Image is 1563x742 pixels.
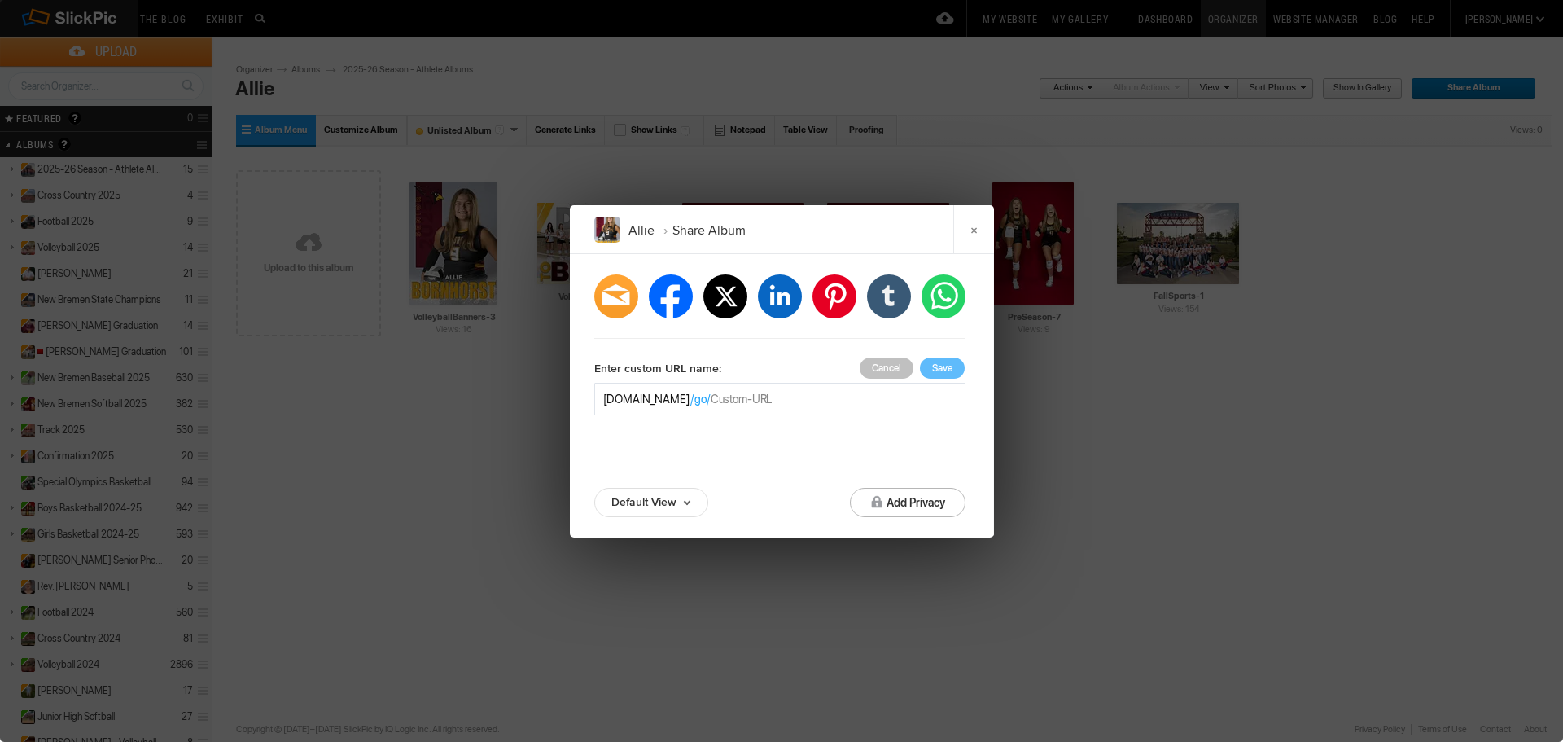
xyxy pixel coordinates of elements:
li: Allie [628,217,655,244]
li: linkedin [758,274,802,318]
button: Cancel [860,358,913,379]
button: Save [920,358,965,379]
li: tumblr [867,274,911,318]
li: pinterest [812,274,856,318]
input: Custom-URL [711,391,957,407]
li: facebook [649,274,693,318]
li: Share Album [655,217,746,244]
a: /go/ [690,391,711,407]
div: [DOMAIN_NAME] [603,391,690,407]
li: whatsapp [922,274,965,318]
div: Enter custom URL name: [594,358,721,380]
a: × [953,205,994,254]
button: Add Privacy [850,488,965,517]
li: twitter [703,274,747,318]
img: VolleyballBanners-3.png [594,217,620,243]
a: Default View [594,488,708,517]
